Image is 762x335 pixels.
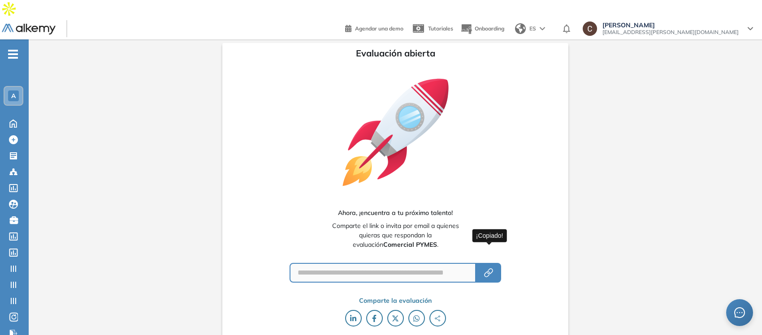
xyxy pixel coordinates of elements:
img: arrow [540,27,545,30]
span: Agendar una demo [355,25,403,32]
a: Agendar una demo [345,22,403,33]
i: - [8,53,18,55]
span: Onboarding [475,25,504,32]
span: Evaluación abierta [356,47,435,60]
a: Tutoriales [411,17,453,40]
span: [EMAIL_ADDRESS][PERSON_NAME][DOMAIN_NAME] [602,29,739,36]
img: world [515,23,526,34]
span: ES [529,25,536,33]
button: Onboarding [460,19,504,39]
span: [PERSON_NAME] [602,21,739,29]
span: Comparte el link o invita por email a quienes quieras que respondan la evaluación . [328,221,463,249]
span: Ahora, ¡encuentra a tu próximo talento! [338,208,453,218]
img: Logo [2,24,56,35]
b: Comercial PYMES [383,241,437,249]
span: message [734,307,745,318]
div: ¡Copiado! [472,229,507,242]
span: Tutoriales [428,25,453,32]
span: Comparte la evaluación [359,296,432,305]
span: A [11,92,16,99]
